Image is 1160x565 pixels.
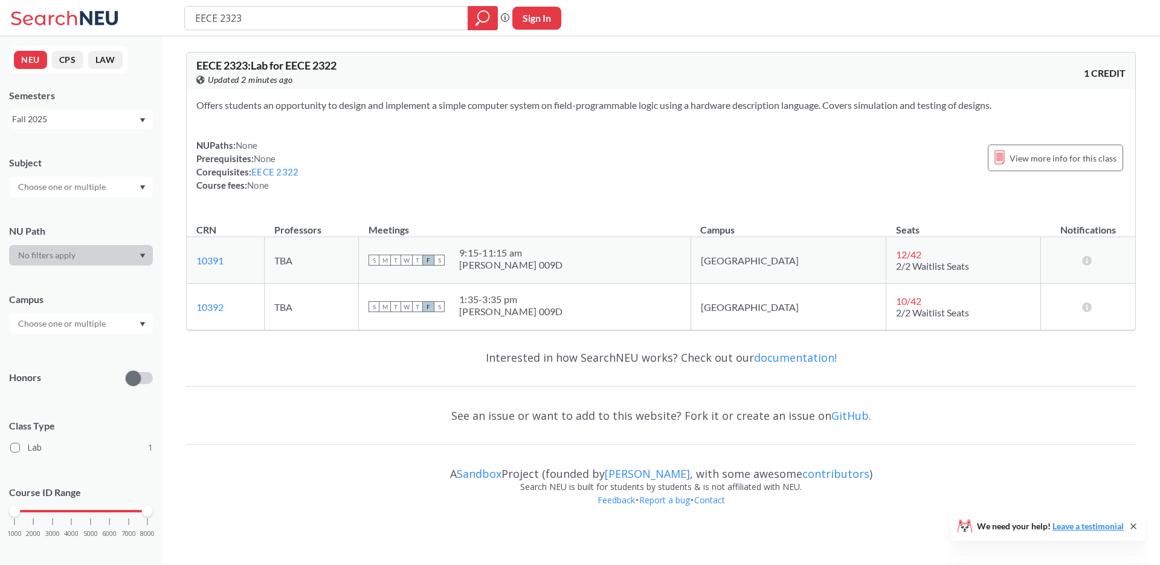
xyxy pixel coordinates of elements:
[196,59,337,72] span: EECE 2323 : Lab for EECE 2322
[459,305,563,318] div: [PERSON_NAME] 009D
[896,260,969,272] span: 2/2 Waitlist Seats
[186,480,1136,494] div: Search NEU is built for students by students & is not affiliated with NEU.
[121,531,136,537] span: 7000
[412,255,423,266] span: T
[9,224,153,238] div: NU Path
[802,466,869,481] a: contributors
[9,245,153,266] div: Dropdown arrow
[691,237,886,284] td: [GEOGRAPHIC_DATA]
[390,301,401,312] span: T
[208,73,293,87] span: Updated 2 minutes ago
[254,153,275,164] span: None
[9,156,153,169] div: Subject
[459,247,563,259] div: 9:15 - 11:15 am
[148,441,153,454] span: 1
[265,237,359,284] td: TBA
[886,211,1041,237] th: Seats
[977,522,1124,531] span: We need your help!
[196,99,1126,112] section: Offers students an opportunity to design and implement a simple computer system on field-programm...
[459,293,563,305] div: 1:35 - 3:35 pm
[12,316,114,331] input: Choose one or multiple
[88,51,123,69] button: LAW
[475,10,490,27] svg: magnifying glass
[186,494,1136,525] div: • •
[102,531,117,537] span: 6000
[45,531,60,537] span: 3000
[186,340,1136,375] div: Interested in how SearchNEU works? Check out our
[459,259,563,271] div: [PERSON_NAME] 009D
[194,8,459,28] input: Class, professor, course number, "phrase"
[9,419,153,433] span: Class Type
[9,177,153,197] div: Dropdown arrow
[412,301,423,312] span: T
[265,284,359,330] td: TBA
[83,531,98,537] span: 5000
[754,350,837,365] a: documentation!
[512,7,561,30] button: Sign In
[196,255,224,266] a: 10391
[196,139,298,192] div: NUPaths: Prerequisites: Corequisites: Course fees:
[457,466,501,481] a: Sandbox
[896,249,921,260] span: 12 / 42
[12,113,138,126] div: Fall 2025
[694,494,726,506] a: Contact
[140,531,155,537] span: 8000
[369,255,379,266] span: S
[52,51,83,69] button: CPS
[9,486,153,500] p: Course ID Range
[10,440,153,456] label: Lab
[265,211,359,237] th: Professors
[597,494,636,506] a: Feedback
[896,307,969,318] span: 2/2 Waitlist Seats
[379,301,390,312] span: M
[390,255,401,266] span: T
[196,301,224,313] a: 10392
[14,51,47,69] button: NEU
[639,494,691,506] a: Report a bug
[140,185,146,190] svg: Dropdown arrow
[140,118,146,123] svg: Dropdown arrow
[9,371,41,385] p: Honors
[1040,211,1135,237] th: Notifications
[7,531,22,537] span: 1000
[9,109,153,129] div: Fall 2025Dropdown arrow
[401,301,412,312] span: W
[423,255,434,266] span: F
[1052,521,1124,531] a: Leave a testimonial
[831,408,869,423] a: GitHub
[140,253,146,258] svg: Dropdown arrow
[605,466,690,481] a: [PERSON_NAME]
[9,293,153,306] div: Campus
[691,284,886,330] td: [GEOGRAPHIC_DATA]
[12,180,114,194] input: Choose one or multiple
[369,301,379,312] span: S
[1084,67,1126,80] span: 1 CREDIT
[140,322,146,327] svg: Dropdown arrow
[434,255,445,266] span: S
[251,166,298,177] a: EECE 2322
[196,223,216,237] div: CRN
[9,89,153,102] div: Semesters
[186,398,1136,433] div: See an issue or want to add to this website? Fork it or create an issue on .
[423,301,434,312] span: F
[468,6,498,30] div: magnifying glass
[401,255,412,266] span: W
[379,255,390,266] span: M
[896,295,921,307] span: 10 / 42
[236,140,257,151] span: None
[247,180,269,191] span: None
[1010,151,1116,166] span: View more info for this class
[64,531,79,537] span: 4000
[26,531,40,537] span: 2000
[434,301,445,312] span: S
[9,313,153,334] div: Dropdown arrow
[186,456,1136,480] div: A Project (founded by , with some awesome )
[691,211,886,237] th: Campus
[359,211,691,237] th: Meetings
